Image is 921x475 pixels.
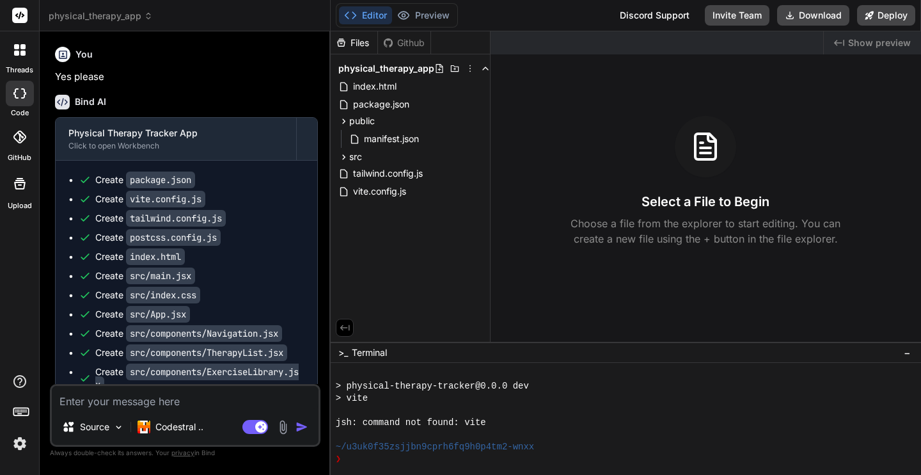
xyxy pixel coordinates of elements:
code: package.json [126,172,195,188]
img: Pick Models [113,422,124,433]
span: >_ [338,346,348,359]
p: Choose a file from the explorer to start editing. You can create a new file using the + button in... [562,216,849,246]
img: attachment [276,420,290,435]
span: jsh: command not found: vite [336,417,486,429]
div: Create [95,289,200,302]
div: Create [95,231,221,244]
span: privacy [171,449,194,456]
p: Codestral .. [155,421,203,433]
button: Editor [339,6,392,24]
label: code [11,108,29,118]
button: Preview [392,6,455,24]
span: physical_therapy_app [49,10,153,22]
button: Physical Therapy Tracker AppClick to open Workbench [56,118,296,160]
button: Download [777,5,849,26]
span: package.json [352,97,411,112]
code: src/App.jsx [126,306,190,323]
p: Source [80,421,109,433]
code: src/main.jsx [126,268,195,284]
code: vite.config.js [126,191,205,207]
div: Files [331,36,377,49]
h3: Select a File to Begin [642,193,769,211]
span: index.html [352,79,398,94]
code: index.html [126,248,185,265]
div: Github [378,36,430,49]
img: icon [295,421,308,433]
label: Upload [8,200,32,211]
span: vite.config.js [352,184,407,199]
span: Terminal [352,346,387,359]
span: > physical-therapy-tracker@0.0.0 dev [336,380,529,392]
div: Create [95,193,205,205]
div: Discord Support [612,5,697,26]
div: Create [95,366,304,391]
img: settings [9,433,31,455]
div: Create [95,270,195,282]
h6: You [75,48,93,61]
code: src/index.css [126,287,200,303]
code: src/components/Navigation.jsx [126,325,282,342]
div: Click to open Workbench [68,141,283,151]
label: GitHub [8,152,31,163]
div: Create [95,308,190,321]
span: manifest.json [363,131,420,147]
span: − [904,346,911,359]
code: src/components/ExerciseLibrary.jsx [95,364,299,393]
p: Always double-check its answers. Your in Bind [50,447,320,459]
div: Create [95,346,287,359]
span: physical_therapy_app [338,62,434,75]
div: Create [95,173,195,186]
code: src/components/TherapyList.jsx [126,344,287,361]
span: tailwind.config.js [352,166,424,181]
span: public [349,115,375,127]
div: Create [95,327,282,340]
div: Physical Therapy Tracker App [68,127,283,140]
button: Deploy [857,5,915,26]
span: src [349,150,362,163]
button: − [901,342,913,363]
span: > vite [336,392,368,405]
span: ~/u3uk0f35zsjjbn9cprh6fq9h0p4tm2-wnxx [336,441,535,453]
code: tailwind.config.js [126,210,226,227]
div: Create [95,250,185,263]
p: Yes please [55,70,318,85]
button: Invite Team [705,5,769,26]
h6: Bind AI [75,95,106,108]
img: Codestral 25.01 [138,421,150,433]
span: ❯ [336,453,341,465]
span: Show preview [848,36,911,49]
div: Create [95,212,226,225]
label: threads [6,65,33,76]
code: postcss.config.js [126,229,221,246]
